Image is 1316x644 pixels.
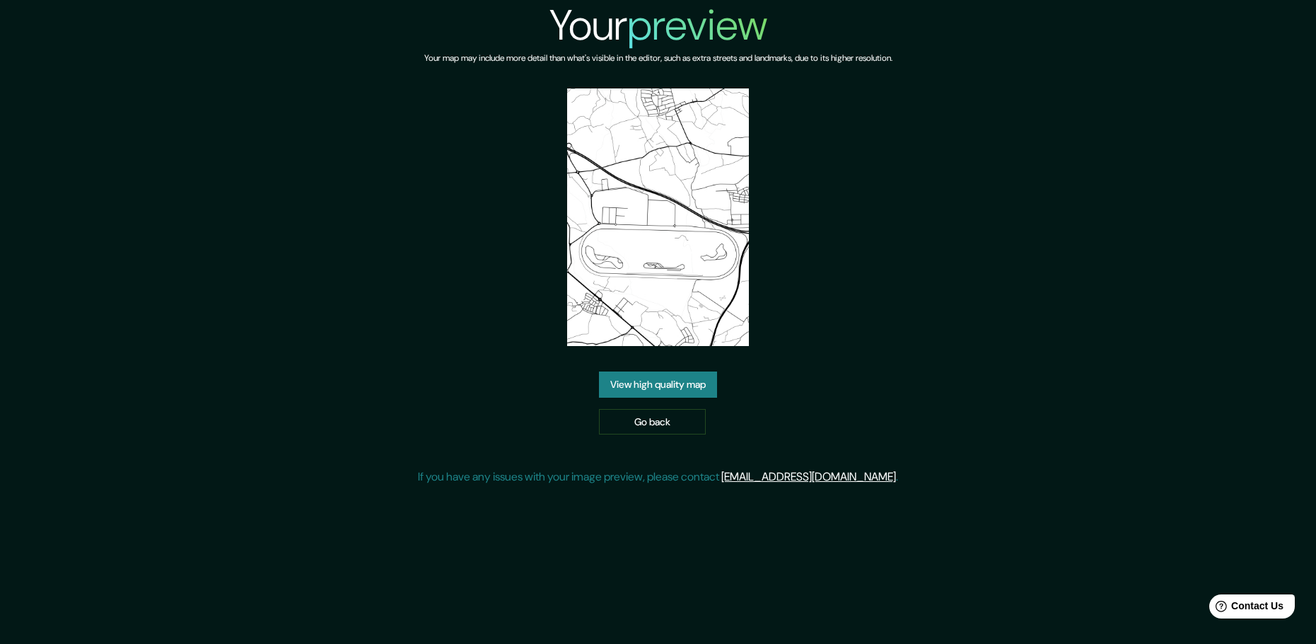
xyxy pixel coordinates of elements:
h6: Your map may include more detail than what's visible in the editor, such as extra streets and lan... [424,51,892,66]
img: created-map-preview [567,88,750,346]
iframe: Help widget launcher [1190,589,1300,628]
a: Go back [599,409,706,435]
p: If you have any issues with your image preview, please contact . [418,468,898,485]
a: [EMAIL_ADDRESS][DOMAIN_NAME] [721,469,896,484]
a: View high quality map [599,372,717,398]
